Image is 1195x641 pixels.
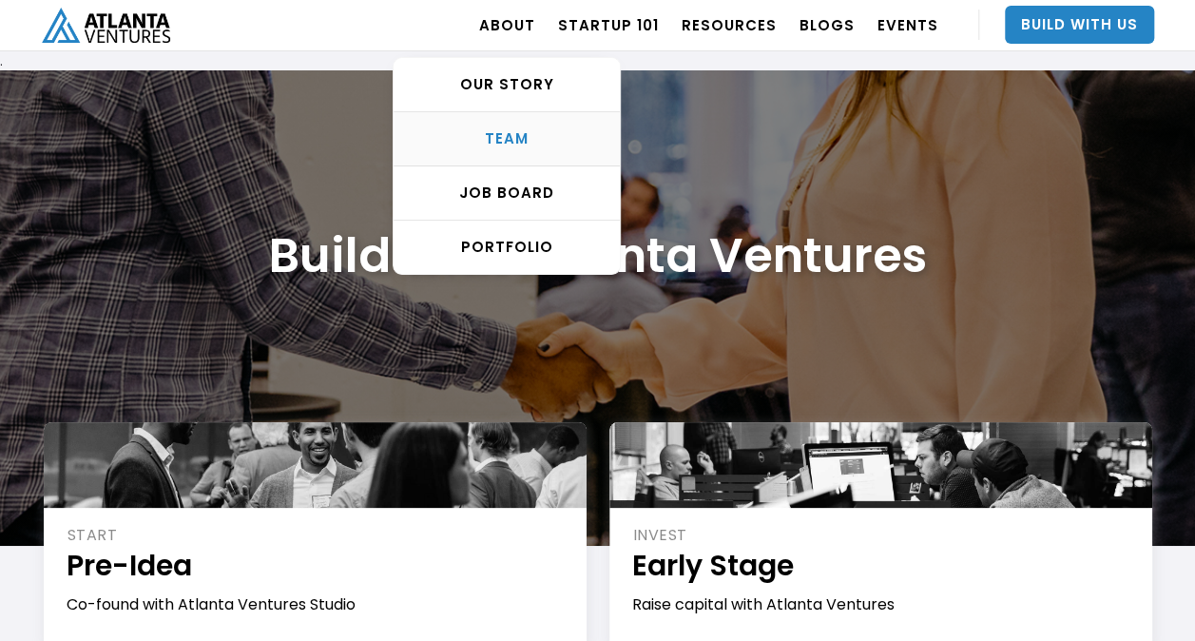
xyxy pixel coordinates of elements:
h1: Build with Atlanta Ventures [269,226,927,284]
div: Raise capital with Atlanta Ventures [632,594,1131,615]
h1: Pre-Idea [67,546,566,585]
div: START [67,525,566,546]
a: OUR STORY [394,58,620,112]
div: OUR STORY [394,75,620,94]
a: Job Board [394,166,620,221]
h1: Early Stage [632,546,1131,585]
div: INVEST [633,525,1131,546]
div: Co-found with Atlanta Ventures Studio [67,594,566,615]
div: PORTFOLIO [394,238,620,257]
div: TEAM [394,129,620,148]
div: Job Board [394,184,620,203]
a: PORTFOLIO [394,221,620,274]
a: Build With Us [1005,6,1154,44]
a: TEAM [394,112,620,166]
